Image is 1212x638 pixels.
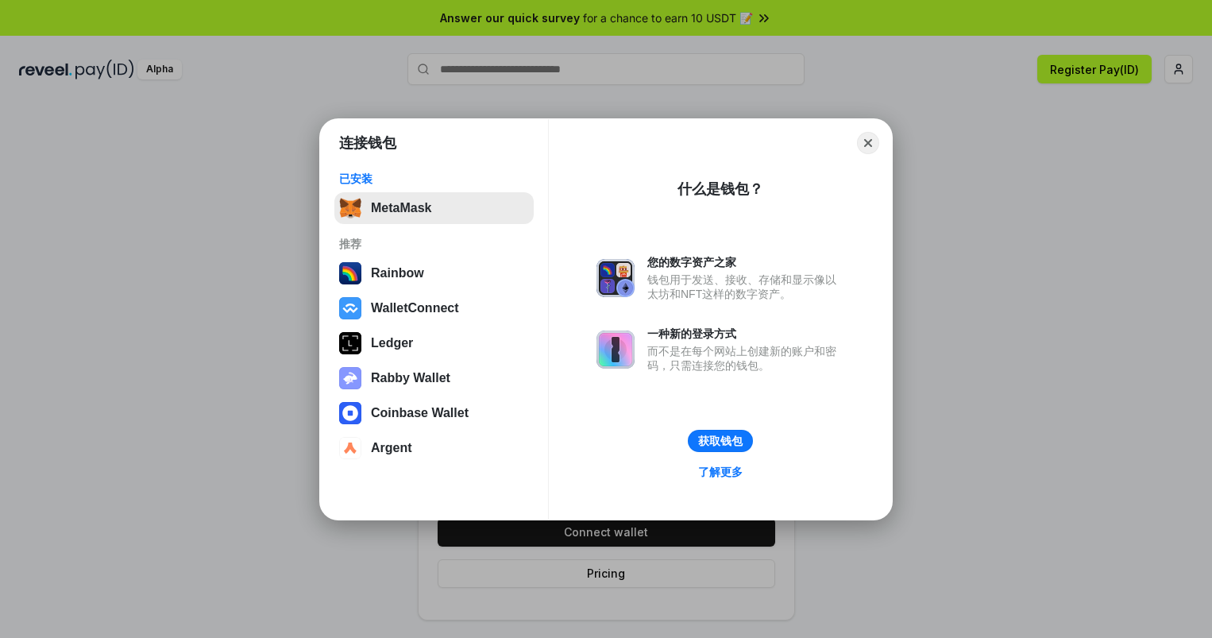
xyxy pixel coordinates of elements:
a: 了解更多 [689,462,752,482]
button: Close [857,132,879,154]
button: MetaMask [334,192,534,224]
h1: 连接钱包 [339,133,396,153]
div: 钱包用于发送、接收、存储和显示像以太坊和NFT这样的数字资产。 [647,273,844,301]
div: Argent [371,441,412,455]
div: MetaMask [371,201,431,215]
img: svg+xml,%3Csvg%20width%3D%2228%22%20height%3D%2228%22%20viewBox%3D%220%200%2028%2028%22%20fill%3D... [339,402,361,424]
button: Rabby Wallet [334,362,534,394]
img: svg+xml,%3Csvg%20width%3D%22120%22%20height%3D%22120%22%20viewBox%3D%220%200%20120%20120%22%20fil... [339,262,361,284]
div: 了解更多 [698,465,743,479]
div: 一种新的登录方式 [647,327,844,341]
div: 获取钱包 [698,434,743,448]
img: svg+xml,%3Csvg%20xmlns%3D%22http%3A%2F%2Fwww.w3.org%2F2000%2Fsvg%22%20fill%3D%22none%22%20viewBox... [596,331,635,369]
div: 您的数字资产之家 [647,255,844,269]
div: 已安装 [339,172,529,186]
button: Argent [334,432,534,464]
img: svg+xml,%3Csvg%20fill%3D%22none%22%20height%3D%2233%22%20viewBox%3D%220%200%2035%2033%22%20width%... [339,197,361,219]
div: 推荐 [339,237,529,251]
img: svg+xml,%3Csvg%20xmlns%3D%22http%3A%2F%2Fwww.w3.org%2F2000%2Fsvg%22%20width%3D%2228%22%20height%3... [339,332,361,354]
div: Rainbow [371,266,424,280]
div: 而不是在每个网站上创建新的账户和密码，只需连接您的钱包。 [647,344,844,373]
button: 获取钱包 [688,430,753,452]
button: WalletConnect [334,292,534,324]
div: Rabby Wallet [371,371,450,385]
img: svg+xml,%3Csvg%20xmlns%3D%22http%3A%2F%2Fwww.w3.org%2F2000%2Fsvg%22%20fill%3D%22none%22%20viewBox... [339,367,361,389]
div: Coinbase Wallet [371,406,469,420]
button: Coinbase Wallet [334,397,534,429]
img: svg+xml,%3Csvg%20width%3D%2228%22%20height%3D%2228%22%20viewBox%3D%220%200%2028%2028%22%20fill%3D... [339,437,361,459]
img: svg+xml,%3Csvg%20width%3D%2228%22%20height%3D%2228%22%20viewBox%3D%220%200%2028%2028%22%20fill%3D... [339,297,361,319]
div: Ledger [371,336,413,350]
button: Ledger [334,327,534,359]
img: svg+xml,%3Csvg%20xmlns%3D%22http%3A%2F%2Fwww.w3.org%2F2000%2Fsvg%22%20fill%3D%22none%22%20viewBox... [596,259,635,297]
button: Rainbow [334,257,534,289]
div: 什么是钱包？ [677,180,763,199]
div: WalletConnect [371,301,459,315]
